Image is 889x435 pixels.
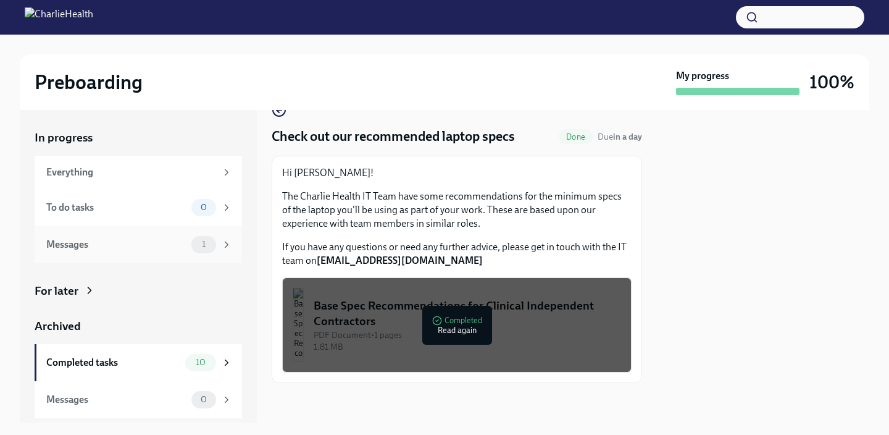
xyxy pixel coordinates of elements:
span: Due [598,132,642,142]
h4: Check out our recommended laptop specs [272,127,515,146]
div: For later [35,283,78,299]
strong: My progress [676,69,729,83]
a: Completed tasks10 [35,344,242,381]
span: 0 [193,203,214,212]
div: To do tasks [46,201,186,214]
a: Archived [35,318,242,334]
p: If you have any questions or need any further advice, please get in touch with the IT team on [282,240,632,268]
a: Messages0 [35,381,242,418]
a: For later [35,283,242,299]
img: Base Spec Recommendations for Clinical Independent Contractors [293,288,304,362]
p: Hi [PERSON_NAME]! [282,166,632,180]
a: Messages1 [35,226,242,263]
div: Base Spec Recommendations for Clinical Independent Contractors [314,298,621,329]
a: To do tasks0 [35,189,242,226]
div: 1.81 MB [314,341,621,353]
a: Everything [35,156,242,189]
div: PDF Document • 1 pages [314,329,621,341]
div: Everything [46,166,216,179]
span: Done [559,132,593,141]
span: 0 [193,395,214,404]
span: September 26th, 2025 09:00 [598,131,642,143]
strong: in a day [613,132,642,142]
h2: Preboarding [35,70,143,95]
div: Completed tasks [46,356,180,370]
h3: 100% [809,71,854,93]
button: Base Spec Recommendations for Clinical Independent ContractorsPDF Document•1 pages1.81 MBComplete... [282,277,632,373]
span: 1 [194,240,213,249]
div: Messages [46,238,186,251]
img: CharlieHealth [25,7,93,27]
span: 10 [188,358,213,367]
strong: [EMAIL_ADDRESS][DOMAIN_NAME] [317,255,483,266]
a: In progress [35,130,242,146]
div: Messages [46,393,186,407]
p: The Charlie Health IT Team have some recommendations for the minimum specs of the laptop you'll b... [282,190,632,230]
